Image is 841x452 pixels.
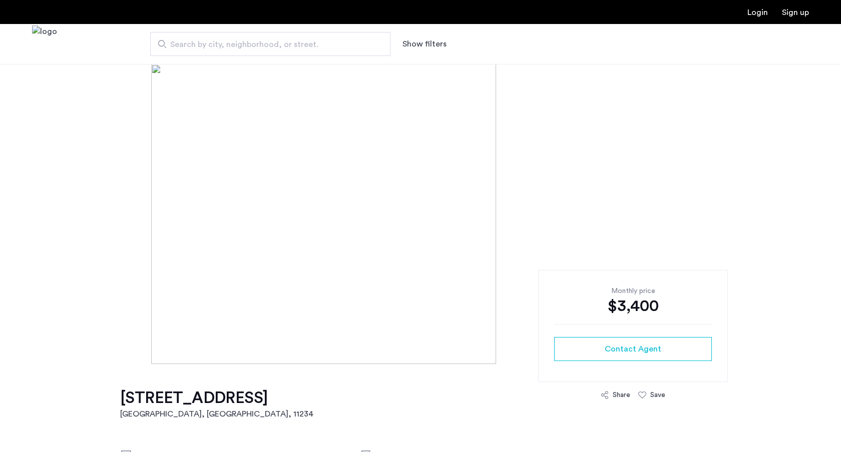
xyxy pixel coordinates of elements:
a: Registration [782,8,809,16]
h2: [GEOGRAPHIC_DATA], [GEOGRAPHIC_DATA] , 11234 [120,408,313,420]
a: Login [747,8,768,16]
a: [STREET_ADDRESS][GEOGRAPHIC_DATA], [GEOGRAPHIC_DATA], 11234 [120,388,313,420]
img: [object%20Object] [151,64,689,364]
button: Show or hide filters [402,38,447,50]
a: Cazamio Logo [32,25,57,63]
input: Apartment Search [150,32,390,56]
span: Contact Agent [605,343,661,355]
h1: [STREET_ADDRESS] [120,388,313,408]
img: logo [32,25,57,63]
span: Search by city, neighborhood, or street. [170,38,362,50]
div: Save [650,390,665,400]
div: Monthly price [554,286,712,296]
div: $3,400 [554,296,712,316]
button: button [554,337,712,361]
div: Share [613,390,630,400]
